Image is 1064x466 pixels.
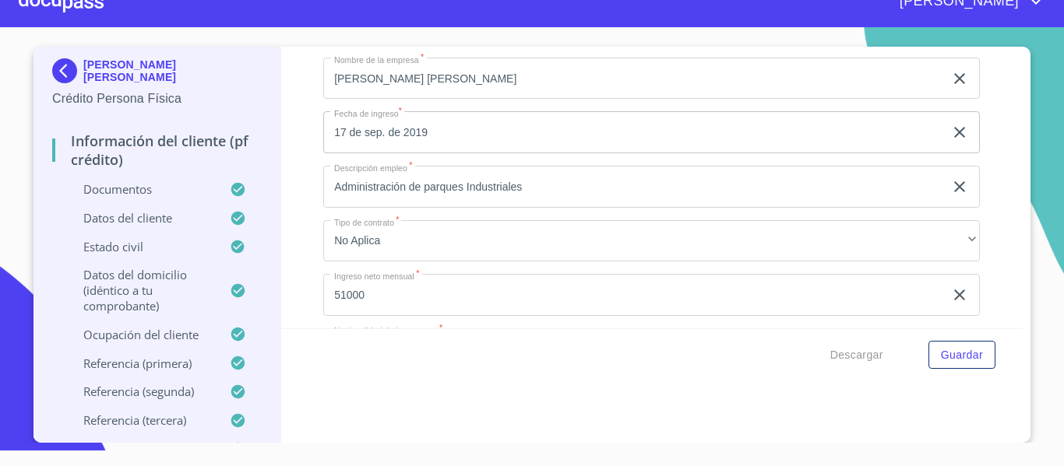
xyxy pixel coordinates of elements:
p: Referencia (primera) [52,356,230,371]
img: Docupass spot blue [52,58,83,83]
p: [PERSON_NAME] [PERSON_NAME] [83,58,262,83]
div: No Aplica [323,220,980,262]
button: Guardar [928,341,995,370]
p: Datos del domicilio (idéntico a tu comprobante) [52,267,230,314]
p: Referencia (tercera) [52,412,230,428]
button: clear input [950,177,969,196]
button: Descargar [824,341,890,370]
p: Documentos [52,181,230,197]
p: Ocupación del Cliente [52,327,230,342]
button: clear input [950,69,969,88]
p: Estado Civil [52,239,230,254]
div: [PERSON_NAME] [PERSON_NAME] [52,58,262,89]
span: Guardar [941,345,983,365]
p: Referencia (segunda) [52,384,230,399]
span: Descargar [830,345,883,365]
p: Información del cliente (PF crédito) [52,131,262,169]
p: Datos del cliente [52,210,230,226]
p: Crédito Persona Física [52,89,262,108]
button: clear input [950,286,969,304]
p: Datos del pedido [52,441,230,457]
